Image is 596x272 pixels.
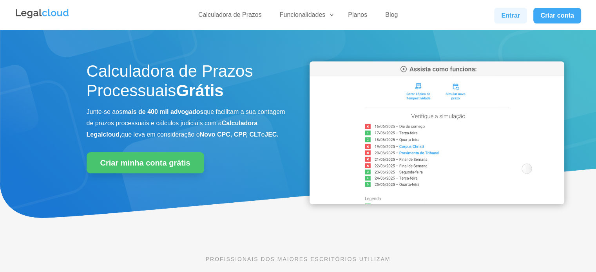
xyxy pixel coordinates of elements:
a: Calculadora de Prazos [194,11,266,22]
a: Calculadora de Prazos Processuais da Legalcloud [310,199,564,205]
b: Novo CPC, CPP, CLT [200,131,261,138]
b: mais de 400 mil advogados [122,108,203,115]
h1: Calculadora de Prazos Processuais [87,61,286,105]
a: Criar conta [533,8,581,23]
img: Calculadora de Prazos Processuais da Legalcloud [310,61,564,204]
p: Junte-se aos que facilitam a sua contagem de prazos processuais e cálculos judiciais com a que le... [87,106,286,140]
strong: Grátis [176,81,223,100]
a: Funcionalidades [275,11,335,22]
b: JEC. [264,131,279,138]
a: Logo da Legalcloud [15,14,70,21]
a: Planos [343,11,372,22]
b: Calculadora Legalcloud, [87,120,258,138]
p: PROFISSIONAIS DOS MAIORES ESCRITÓRIOS UTILIZAM [87,255,510,263]
a: Entrar [494,8,527,23]
img: Legalcloud Logo [15,8,70,20]
a: Blog [380,11,402,22]
a: Criar minha conta grátis [87,152,204,173]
